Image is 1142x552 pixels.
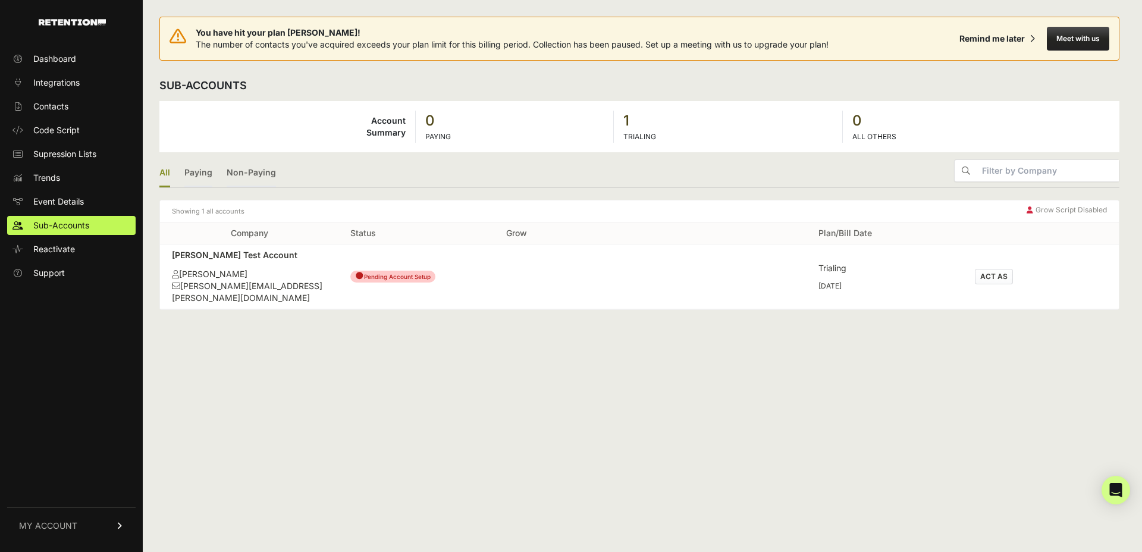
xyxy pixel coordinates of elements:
th: Grow [494,222,650,244]
label: TRIALING [623,132,656,141]
label: ALL OTHERS [852,132,896,141]
span: MY ACCOUNT [19,520,77,532]
th: Plan/Bill Date [807,222,962,244]
div: [PERSON_NAME] Test Account [172,249,327,261]
td: Account Summary [159,111,416,143]
strong: 1 [623,111,833,130]
span: Support [33,267,65,279]
span: Reactivate [33,243,75,255]
span: Supression Lists [33,148,96,160]
span: Dashboard [33,53,76,65]
span: Code Script [33,124,80,136]
a: Trends [7,168,136,187]
div: Grow Script Disabled [1027,205,1107,217]
a: Event Details [7,192,136,211]
span: ● [355,269,364,281]
span: You have hit your plan [PERSON_NAME]! [196,27,829,39]
h2: Sub-accounts [159,77,247,94]
span: Sub-Accounts [33,219,89,231]
div: [PERSON_NAME][EMAIL_ADDRESS][PERSON_NAME][DOMAIN_NAME] [172,280,327,304]
a: Non-Paying [227,159,276,187]
a: Sub-Accounts [7,216,136,235]
th: Company [160,222,338,244]
small: Showing 1 all accounts [172,205,244,217]
a: Reactivate [7,240,136,259]
a: Dashboard [7,49,136,68]
button: Meet with us [1047,27,1109,51]
span: Contacts [33,101,68,112]
a: Integrations [7,73,136,92]
div: [PERSON_NAME] [172,268,327,280]
a: Code Script [7,121,136,140]
div: Trialing [818,262,950,274]
span: Integrations [33,77,80,89]
img: Retention.com [39,19,106,26]
div: [DATE] [818,281,950,291]
a: Contacts [7,97,136,116]
label: PAYING [425,132,451,141]
div: Open Intercom Messenger [1102,476,1130,504]
a: Paying [184,159,212,187]
th: Status [338,222,494,244]
button: Remind me later [955,28,1040,49]
a: MY ACCOUNT [7,507,136,544]
input: Filter by Company [977,160,1119,181]
span: Trends [33,172,60,184]
a: Supression Lists [7,145,136,164]
strong: 0 [852,111,1110,130]
span: The number of contacts you've acquired exceeds your plan limit for this billing period. Collectio... [196,39,829,49]
a: Support [7,264,136,283]
span: Event Details [33,196,84,208]
strong: 0 [425,111,603,130]
div: Remind me later [959,33,1025,45]
button: ACT AS [975,269,1013,284]
span: Pending Account Setup [350,271,435,283]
